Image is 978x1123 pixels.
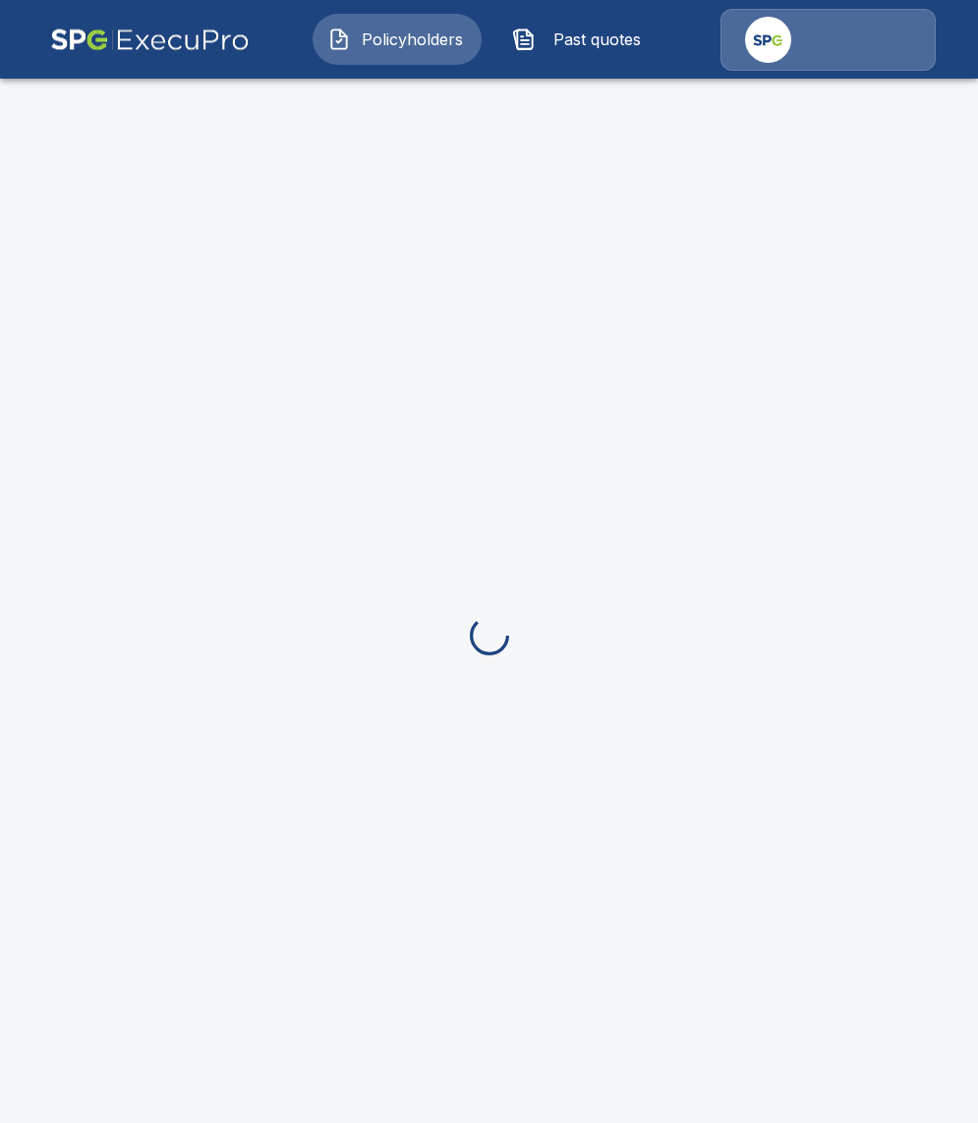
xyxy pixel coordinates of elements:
[327,28,351,51] img: Policyholders Icon
[512,28,536,51] img: Past quotes Icon
[313,14,482,65] button: Policyholders IconPolicyholders
[359,28,467,51] span: Policyholders
[544,28,652,51] span: Past quotes
[497,14,666,65] button: Past quotes IconPast quotes
[50,9,250,71] img: AA Logo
